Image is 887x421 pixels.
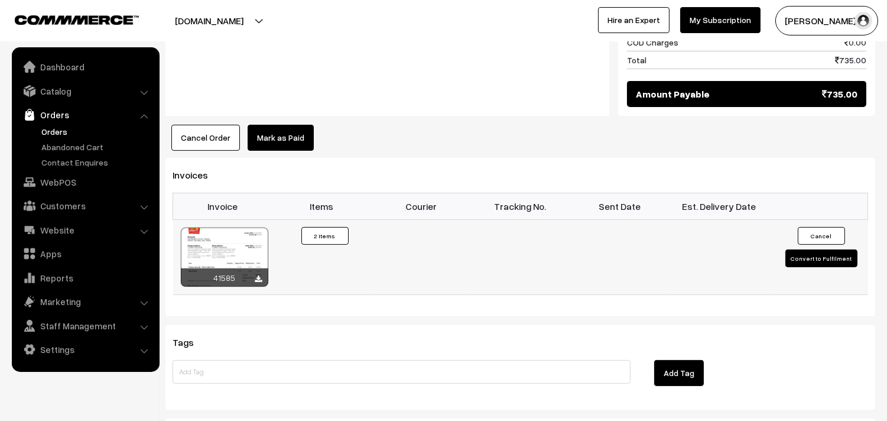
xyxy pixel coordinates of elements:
a: WebPOS [15,171,155,193]
th: Items [272,193,372,219]
a: Website [15,219,155,241]
a: Hire an Expert [598,7,670,33]
th: Courier [372,193,471,219]
span: 735.00 [835,54,866,66]
a: Orders [38,125,155,138]
a: Reports [15,267,155,289]
a: Catalog [15,80,155,102]
a: COMMMERCE [15,12,118,26]
button: [PERSON_NAME] s… [775,6,878,35]
span: 735.00 [822,87,857,101]
span: Total [627,54,646,66]
a: Abandoned Cart [38,141,155,153]
a: Mark as Paid [248,125,314,151]
img: user [854,12,872,30]
a: Orders [15,104,155,125]
a: Customers [15,195,155,216]
span: Tags [173,336,208,348]
span: Invoices [173,169,222,181]
button: [DOMAIN_NAME] [134,6,285,35]
span: Amount Payable [636,87,710,101]
button: Convert to Fulfilment [785,250,857,267]
button: 2 Items [301,227,349,245]
input: Add Tag [173,360,631,384]
button: Cancel [798,227,845,245]
button: Cancel Order [171,125,240,151]
a: Apps [15,243,155,264]
div: 41585 [181,268,268,287]
span: 0.00 [844,36,866,48]
img: COMMMERCE [15,15,139,24]
button: Add Tag [654,360,704,386]
a: Staff Management [15,315,155,336]
th: Invoice [173,193,272,219]
a: Contact Enquires [38,156,155,169]
a: Marketing [15,291,155,312]
th: Sent Date [570,193,670,219]
th: Tracking No. [471,193,570,219]
span: COD Charges [627,36,678,48]
a: Dashboard [15,56,155,77]
a: My Subscription [680,7,761,33]
th: Est. Delivery Date [670,193,769,219]
a: Settings [15,339,155,360]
